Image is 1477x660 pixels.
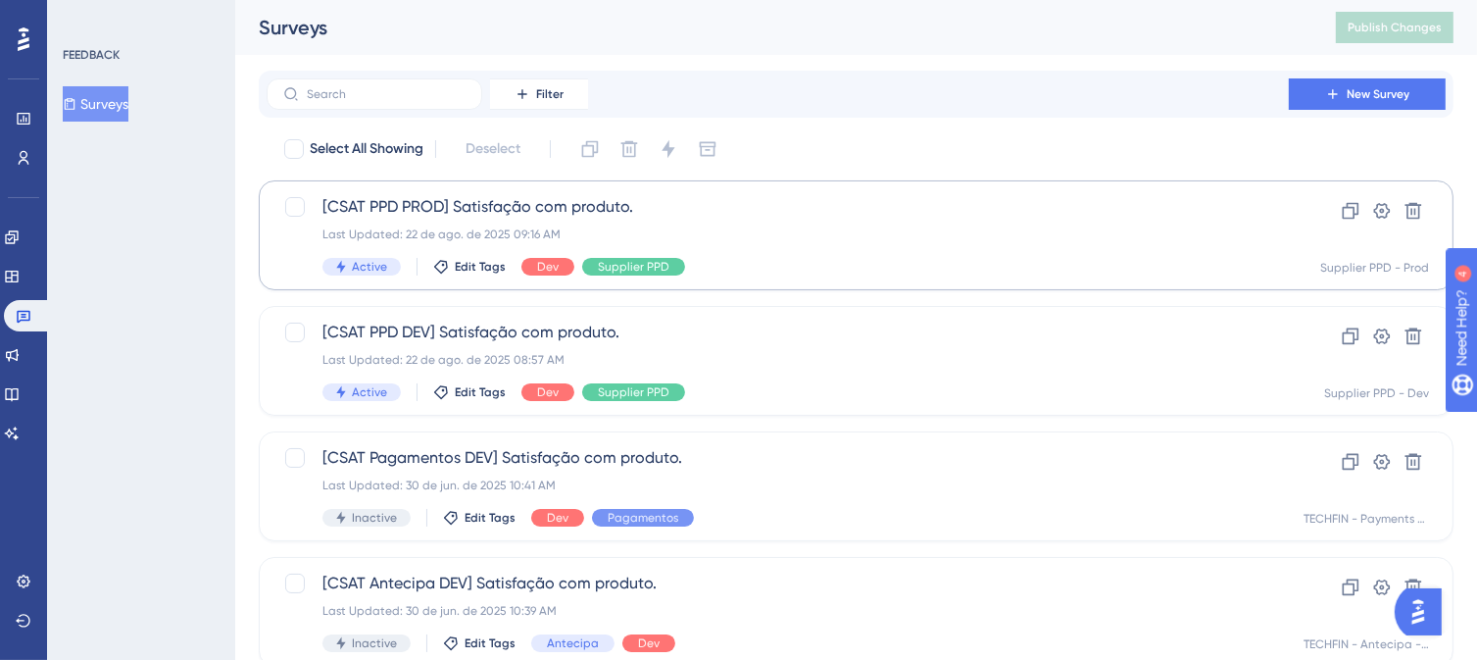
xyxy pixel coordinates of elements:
span: Inactive [352,510,397,526]
input: Search [307,87,466,101]
button: Surveys [63,86,128,122]
span: [CSAT Antecipa DEV] Satisfação com produto. [322,572,1233,595]
div: Last Updated: 22 de ago. de 2025 09:16 AM [322,227,1233,242]
button: Deselect [448,131,538,167]
span: Need Help? [46,5,123,28]
span: Edit Tags [455,384,506,400]
span: Dev [537,384,559,400]
div: TECHFIN - Antecipa - Dev [1304,636,1429,652]
span: Antecipa [547,635,599,651]
span: Dev [537,259,559,275]
span: Deselect [466,137,520,161]
span: Active [352,259,387,275]
button: Publish Changes [1336,12,1453,43]
iframe: UserGuiding AI Assistant Launcher [1395,583,1453,641]
div: FEEDBACK [63,47,120,63]
div: TECHFIN - Payments - Dev [1304,511,1429,527]
button: Edit Tags [443,635,516,651]
span: Edit Tags [455,259,506,275]
button: Edit Tags [433,384,506,400]
span: Filter [536,86,564,102]
span: [CSAT PPD PROD] Satisfação com produto. [322,195,1233,219]
span: Inactive [352,635,397,651]
span: Supplier PPD [598,384,669,400]
span: Dev [638,635,660,651]
span: Supplier PPD [598,259,669,275]
div: Supplier PPD - Prod [1320,260,1429,276]
div: 4 [136,10,142,25]
span: [CSAT PPD DEV] Satisfação com produto. [322,321,1233,344]
div: Surveys [259,14,1287,41]
span: New Survey [1347,86,1409,102]
div: Last Updated: 22 de ago. de 2025 08:57 AM [322,352,1233,368]
button: New Survey [1289,78,1446,110]
span: Edit Tags [465,510,516,526]
div: Last Updated: 30 de jun. de 2025 10:41 AM [322,478,1233,493]
button: Edit Tags [443,510,516,526]
button: Filter [490,78,588,110]
span: Publish Changes [1348,20,1442,35]
div: Supplier PPD - Dev [1324,385,1429,401]
button: Edit Tags [433,259,506,275]
div: Last Updated: 30 de jun. de 2025 10:39 AM [322,603,1233,619]
span: Dev [547,510,568,526]
span: Edit Tags [465,635,516,651]
span: Active [352,384,387,400]
span: Pagamentos [608,510,678,526]
span: [CSAT Pagamentos DEV] Satisfação com produto. [322,446,1233,470]
span: Select All Showing [310,137,423,161]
